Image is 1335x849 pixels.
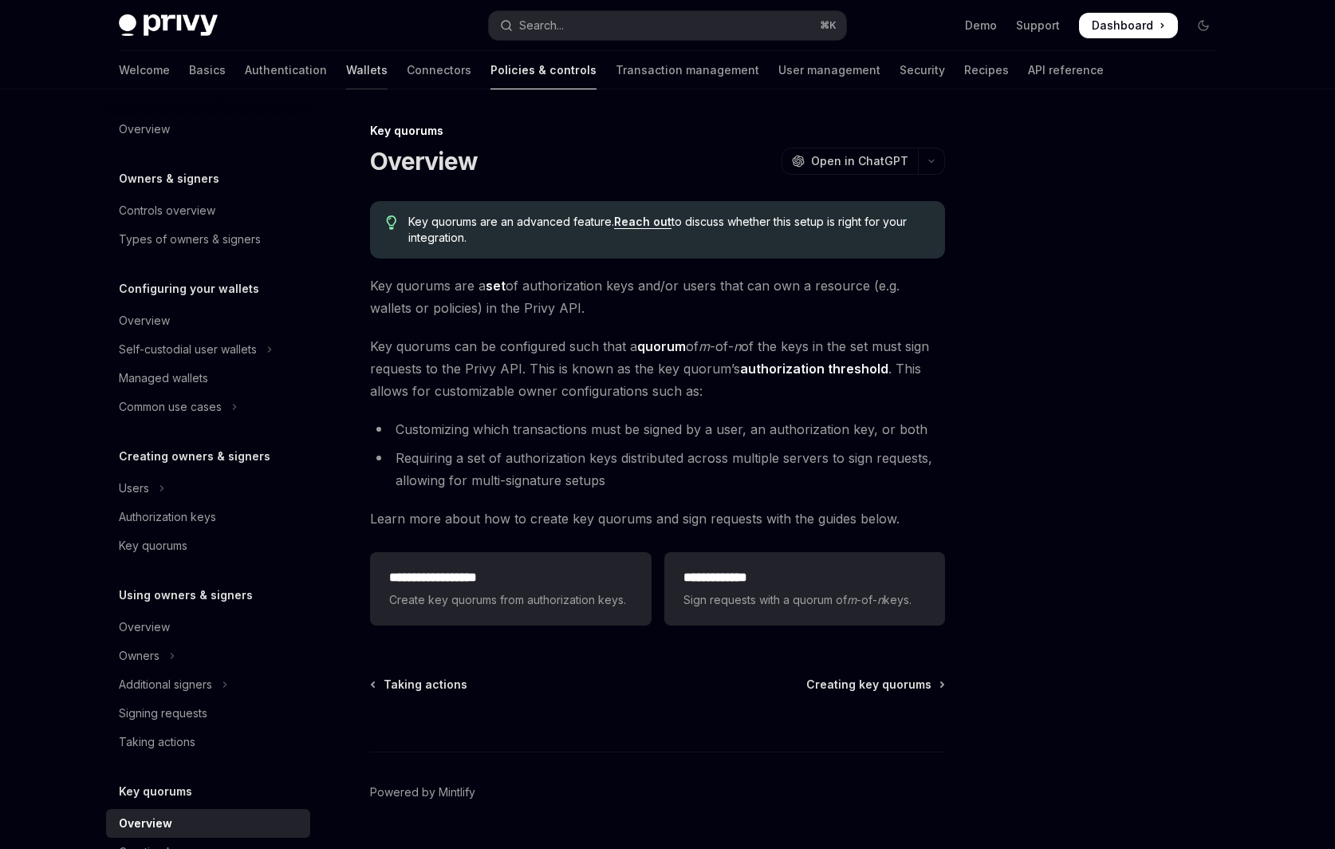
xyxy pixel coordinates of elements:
[370,335,945,402] span: Key quorums can be configured such that a of -of- of the keys in the set must sign requests to th...
[1028,51,1104,89] a: API reference
[106,306,310,335] a: Overview
[900,51,945,89] a: Security
[370,507,945,530] span: Learn more about how to create key quorums and sign requests with the guides below.
[490,51,597,89] a: Policies & controls
[119,397,222,417] div: Common use cases
[683,590,926,610] span: Sign requests with a quorum of -of- keys.
[372,677,467,693] a: Taking actions
[119,646,159,665] div: Owners
[119,814,172,833] div: Overview
[106,393,310,421] button: Toggle Common use cases section
[106,474,310,503] button: Toggle Users section
[346,51,388,89] a: Wallets
[119,369,208,388] div: Managed wallets
[877,593,884,606] em: n
[782,148,918,175] button: Open in ChatGPT
[1079,13,1178,38] a: Dashboard
[106,364,310,393] a: Managed wallets
[370,447,945,492] li: Requiring a set of authorization keys distributed across multiple servers to sign requests, allow...
[119,479,149,498] div: Users
[519,16,564,35] div: Search...
[1191,13,1216,38] button: Toggle dark mode
[106,728,310,756] a: Taking actions
[189,51,226,89] a: Basics
[370,784,475,800] a: Powered by Mintlify
[119,618,170,637] div: Overview
[847,593,857,606] em: m
[119,51,170,89] a: Welcome
[637,338,686,354] strong: quorum
[119,733,195,752] div: Taking actions
[119,201,215,220] div: Controls overview
[407,51,471,89] a: Connectors
[119,586,253,605] h5: Using owners & signers
[106,115,310,144] a: Overview
[119,507,216,527] div: Authorization keys
[370,418,945,440] li: Customizing which transactions must be signed by a user, an authorization key, or both
[106,670,310,699] button: Toggle Additional signers section
[106,335,310,364] button: Toggle Self-custodial user wallets section
[820,19,837,32] span: ⌘ K
[106,531,310,560] a: Key quorums
[119,14,218,37] img: dark logo
[740,361,888,377] strong: authorization threshold
[119,536,187,555] div: Key quorums
[614,215,671,229] a: Reach out
[811,153,908,169] span: Open in ChatGPT
[806,677,943,693] a: Creating key quorums
[384,677,467,693] span: Taking actions
[408,214,929,246] span: Key quorums are an advanced feature. to discuss whether this setup is right for your integration.
[489,11,846,40] button: Open search
[106,225,310,254] a: Types of owners & signers
[119,782,192,801] h5: Key quorums
[119,279,259,298] h5: Configuring your wallets
[119,169,219,188] h5: Owners & signers
[119,311,170,330] div: Overview
[1016,18,1060,34] a: Support
[106,699,310,728] a: Signing requests
[386,215,397,230] svg: Tip
[119,704,207,723] div: Signing requests
[486,278,506,294] strong: set
[616,51,759,89] a: Transaction management
[245,51,327,89] a: Authentication
[699,338,710,354] em: m
[119,120,170,139] div: Overview
[119,675,212,694] div: Additional signers
[964,51,1009,89] a: Recipes
[119,340,257,359] div: Self-custodial user wallets
[1092,18,1153,34] span: Dashboard
[106,613,310,642] a: Overview
[106,196,310,225] a: Controls overview
[106,809,310,838] a: Overview
[389,590,632,610] span: Create key quorums from authorization keys.
[106,642,310,670] button: Toggle Owners section
[370,147,478,176] h1: Overview
[734,338,741,354] em: n
[119,230,261,249] div: Types of owners & signers
[119,447,270,466] h5: Creating owners & signers
[778,51,880,89] a: User management
[106,503,310,531] a: Authorization keys
[370,274,945,319] span: Key quorums are a of authorization keys and/or users that can own a resource (e.g. wallets or pol...
[965,18,997,34] a: Demo
[370,123,945,139] div: Key quorums
[806,677,931,693] span: Creating key quorums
